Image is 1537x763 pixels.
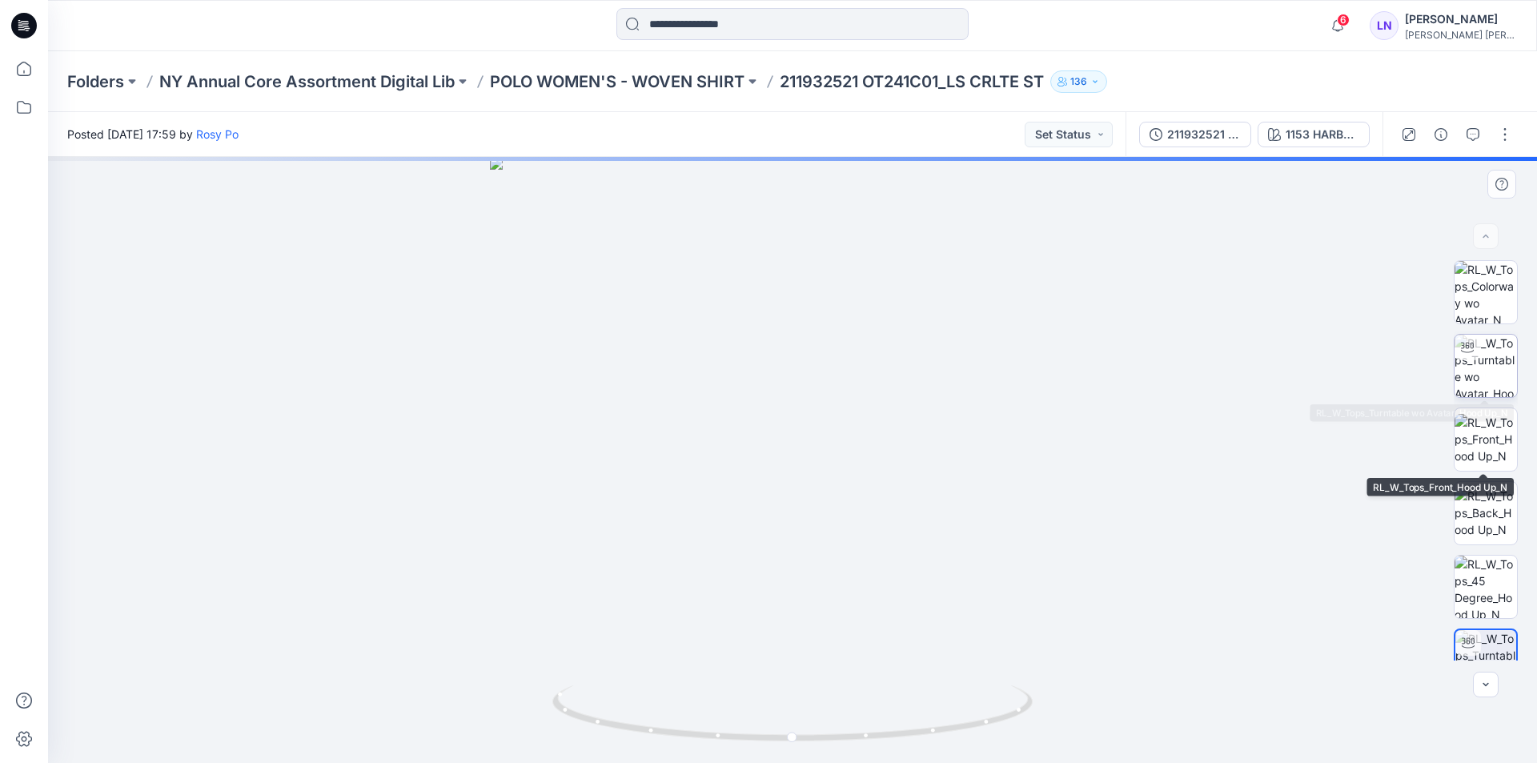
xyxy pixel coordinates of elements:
span: 6 [1337,14,1350,26]
p: 136 [1070,73,1087,90]
button: Details [1428,122,1454,147]
a: POLO WOMEN'S - WOVEN SHIRT [490,70,744,93]
img: RL_W_Tops_Turntable wo Avatar_Hood Up_N [1455,335,1517,397]
img: RL_W_Tops_Turntable wo Avatar_No Hood_N [1455,630,1516,691]
button: 211932521 OT241C01_LS CRLTE ST [1139,122,1251,147]
img: RL_W_Tops_Front_Hood Up_N [1455,414,1517,464]
button: 136 [1050,70,1107,93]
p: 211932521 OT241C01_LS CRLTE ST [780,70,1044,93]
span: Posted [DATE] 17:59 by [67,126,239,143]
a: Rosy Po [196,127,239,141]
a: NY Annual Core Assortment Digital Lib [159,70,455,93]
div: LN [1370,11,1399,40]
button: 1153 HARBOR ISLAND BLUE/WHITE [1258,122,1370,147]
img: RL_W_Tops_Back_Hood Up_N [1455,488,1517,538]
img: RL_W_Tops_Colorway wo Avatar_N [1455,261,1517,323]
a: Folders [67,70,124,93]
div: [PERSON_NAME] [1405,10,1517,29]
div: 211932521 OT241C01_LS CRLTE ST [1167,126,1241,143]
div: 1153 HARBOR ISLAND BLUE/WHITE [1286,126,1359,143]
img: RL_W_Tops_45 Degree_Hood Up_N [1455,556,1517,618]
div: [PERSON_NAME] [PERSON_NAME] [1405,29,1517,41]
